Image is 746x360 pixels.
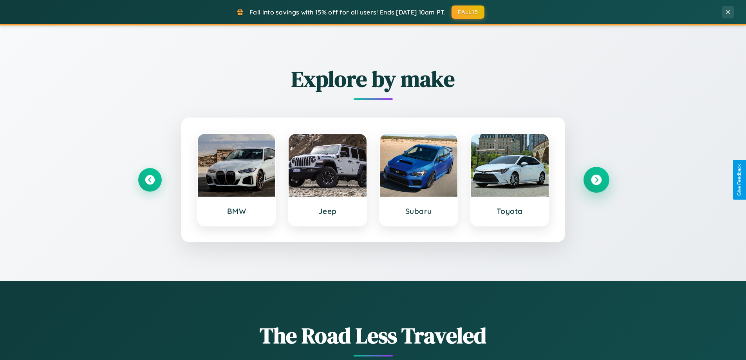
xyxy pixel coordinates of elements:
[388,206,450,216] h3: Subaru
[479,206,541,216] h3: Toyota
[138,64,608,94] h2: Explore by make
[138,320,608,351] h1: The Road Less Traveled
[737,164,742,196] div: Give Feedback
[249,8,446,16] span: Fall into savings with 15% off for all users! Ends [DATE] 10am PT.
[452,5,484,19] button: FALL15
[296,206,359,216] h3: Jeep
[206,206,268,216] h3: BMW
